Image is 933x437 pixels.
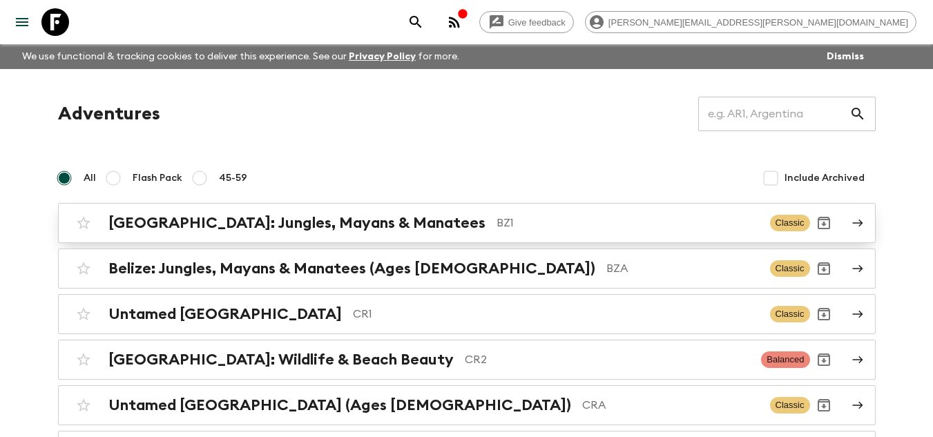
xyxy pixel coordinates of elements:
[479,11,574,33] a: Give feedback
[810,391,838,419] button: Archive
[219,171,247,185] span: 45-59
[402,8,430,36] button: search adventures
[501,17,573,28] span: Give feedback
[58,385,876,425] a: Untamed [GEOGRAPHIC_DATA] (Ages [DEMOGRAPHIC_DATA])CRAClassicArchive
[823,47,867,66] button: Dismiss
[810,300,838,328] button: Archive
[353,306,759,322] p: CR1
[108,260,595,278] h2: Belize: Jungles, Mayans & Manatees (Ages [DEMOGRAPHIC_DATA])
[698,95,849,133] input: e.g. AR1, Argentina
[585,11,916,33] div: [PERSON_NAME][EMAIL_ADDRESS][PERSON_NAME][DOMAIN_NAME]
[108,305,342,323] h2: Untamed [GEOGRAPHIC_DATA]
[601,17,916,28] span: [PERSON_NAME][EMAIL_ADDRESS][PERSON_NAME][DOMAIN_NAME]
[108,396,571,414] h2: Untamed [GEOGRAPHIC_DATA] (Ages [DEMOGRAPHIC_DATA])
[349,52,416,61] a: Privacy Policy
[465,351,751,368] p: CR2
[497,215,759,231] p: BZ1
[770,215,810,231] span: Classic
[133,171,182,185] span: Flash Pack
[17,44,465,69] p: We use functional & tracking cookies to deliver this experience. See our for more.
[810,255,838,282] button: Archive
[58,203,876,243] a: [GEOGRAPHIC_DATA]: Jungles, Mayans & ManateesBZ1ClassicArchive
[58,100,160,128] h1: Adventures
[761,351,809,368] span: Balanced
[606,260,759,277] p: BZA
[810,346,838,373] button: Archive
[84,171,96,185] span: All
[8,8,36,36] button: menu
[582,397,759,414] p: CRA
[58,340,876,380] a: [GEOGRAPHIC_DATA]: Wildlife & Beach BeautyCR2BalancedArchive
[58,249,876,289] a: Belize: Jungles, Mayans & Manatees (Ages [DEMOGRAPHIC_DATA])BZAClassicArchive
[785,171,865,185] span: Include Archived
[108,351,454,369] h2: [GEOGRAPHIC_DATA]: Wildlife & Beach Beauty
[770,306,810,322] span: Classic
[770,397,810,414] span: Classic
[108,214,485,232] h2: [GEOGRAPHIC_DATA]: Jungles, Mayans & Manatees
[770,260,810,277] span: Classic
[810,209,838,237] button: Archive
[58,294,876,334] a: Untamed [GEOGRAPHIC_DATA]CR1ClassicArchive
